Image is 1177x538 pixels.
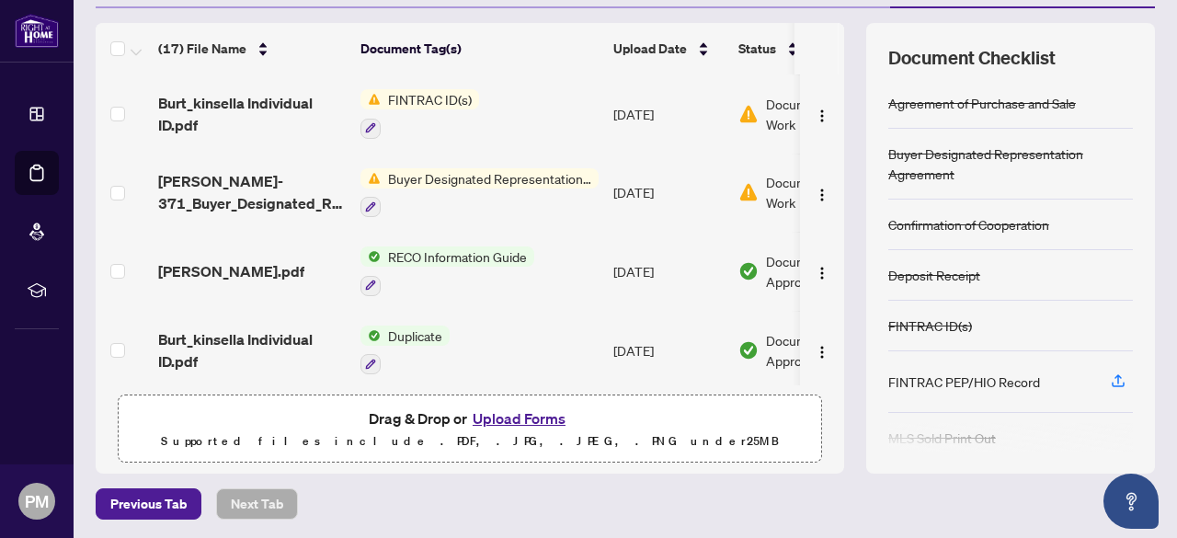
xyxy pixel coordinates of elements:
span: RECO Information Guide [381,246,534,267]
button: Logo [807,257,837,286]
button: Upload Forms [467,406,571,430]
img: Document Status [738,340,759,361]
button: Logo [807,177,837,207]
span: Status [738,39,776,59]
span: Drag & Drop orUpload FormsSupported files include .PDF, .JPG, .JPEG, .PNG under25MB [119,395,821,464]
span: Upload Date [613,39,687,59]
button: Previous Tab [96,488,201,520]
td: [DATE] [606,311,731,390]
img: Logo [815,109,829,123]
span: Drag & Drop or [369,406,571,430]
button: Open asap [1103,474,1159,529]
th: Status [731,23,887,74]
span: [PERSON_NAME].pdf [158,260,304,282]
img: Document Status [738,182,759,202]
button: Next Tab [216,488,298,520]
img: Status Icon [360,89,381,109]
span: Burt_kinsella Individual ID.pdf [158,92,346,136]
button: Status IconBuyer Designated Representation Agreement [360,168,599,218]
td: [DATE] [606,74,731,154]
span: Duplicate [381,326,450,346]
div: FINTRAC ID(s) [888,315,972,336]
span: Document Checklist [888,45,1056,71]
span: (17) File Name [158,39,246,59]
td: [DATE] [606,154,731,233]
span: Buyer Designated Representation Agreement [381,168,599,189]
button: Logo [807,336,837,365]
div: Agreement of Purchase and Sale [888,93,1076,113]
th: Document Tag(s) [353,23,606,74]
span: Document Approved [766,330,880,371]
div: Buyer Designated Representation Agreement [888,143,1133,184]
div: Deposit Receipt [888,265,980,285]
span: Document Needs Work [766,172,880,212]
span: Previous Tab [110,489,187,519]
img: Document Status [738,104,759,124]
button: Status IconRECO Information Guide [360,246,534,296]
img: Logo [815,188,829,202]
img: Logo [815,266,829,280]
button: Status IconDuplicate [360,326,450,375]
img: Status Icon [360,326,381,346]
img: Document Status [738,261,759,281]
button: Logo [807,99,837,129]
img: logo [15,14,59,48]
th: (17) File Name [151,23,353,74]
span: Burt_kinsella Individual ID.pdf [158,328,346,372]
img: Status Icon [360,246,381,267]
div: FINTRAC PEP/HIO Record [888,372,1040,392]
img: Status Icon [360,168,381,189]
th: Upload Date [606,23,731,74]
span: Document Approved [766,251,880,292]
div: Confirmation of Cooperation [888,214,1049,235]
p: Supported files include .PDF, .JPG, .JPEG, .PNG under 25 MB [130,430,810,452]
span: FINTRAC ID(s) [381,89,479,109]
button: Status IconFINTRAC ID(s) [360,89,479,139]
span: PM [25,488,49,514]
td: [DATE] [606,232,731,311]
span: [PERSON_NAME]- 371_Buyer_Designated_Representation_Agreement.pdf [158,170,346,214]
span: Document Needs Work [766,94,880,134]
img: Logo [815,345,829,360]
